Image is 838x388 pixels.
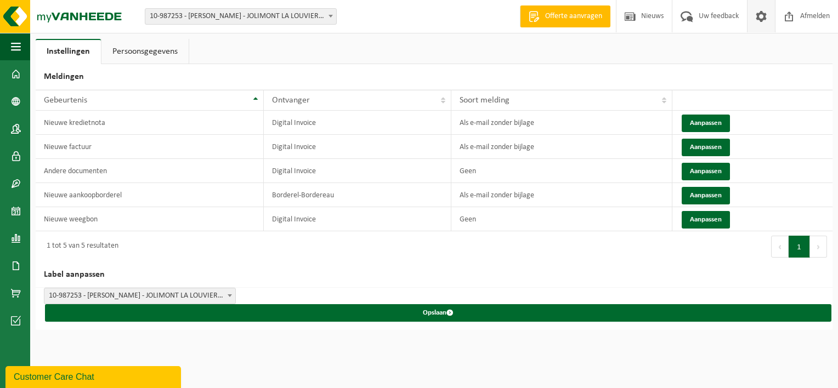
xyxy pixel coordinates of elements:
[542,11,605,22] span: Offerte aanvragen
[451,111,672,135] td: Als e-mail zonder bijlage
[36,39,101,64] a: Instellingen
[264,135,451,159] td: Digital Invoice
[771,236,789,258] button: Previous
[36,111,264,135] td: Nieuwe kredietnota
[264,159,451,183] td: Digital Invoice
[44,96,87,105] span: Gebeurtenis
[451,159,672,183] td: Geen
[264,183,451,207] td: Borderel-Bordereau
[451,183,672,207] td: Als e-mail zonder bijlage
[810,236,827,258] button: Next
[101,39,189,64] a: Persoonsgegevens
[44,288,236,304] span: 10-987253 - CHU HELORA - JOLIMONT LA LOUVIERE - LA LOUVIÈRE
[36,159,264,183] td: Andere documenten
[36,135,264,159] td: Nieuwe factuur
[682,187,730,204] button: Aanpassen
[145,8,337,25] span: 10-987253 - CHU HELORA - JOLIMONT LA LOUVIERE - LA LOUVIÈRE
[682,115,730,132] button: Aanpassen
[36,183,264,207] td: Nieuwe aankoopborderel
[145,9,336,24] span: 10-987253 - CHU HELORA - JOLIMONT LA LOUVIERE - LA LOUVIÈRE
[451,207,672,231] td: Geen
[264,111,451,135] td: Digital Invoice
[264,207,451,231] td: Digital Invoice
[36,262,833,288] h2: Label aanpassen
[44,288,235,304] span: 10-987253 - CHU HELORA - JOLIMONT LA LOUVIERE - LA LOUVIÈRE
[36,207,264,231] td: Nieuwe weegbon
[451,135,672,159] td: Als e-mail zonder bijlage
[682,211,730,229] button: Aanpassen
[520,5,610,27] a: Offerte aanvragen
[45,304,831,322] button: Opslaan
[682,139,730,156] button: Aanpassen
[789,236,810,258] button: 1
[36,64,833,90] h2: Meldingen
[272,96,310,105] span: Ontvanger
[460,96,509,105] span: Soort melding
[682,163,730,180] button: Aanpassen
[5,364,183,388] iframe: chat widget
[41,237,118,256] div: 1 tot 5 van 5 resultaten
